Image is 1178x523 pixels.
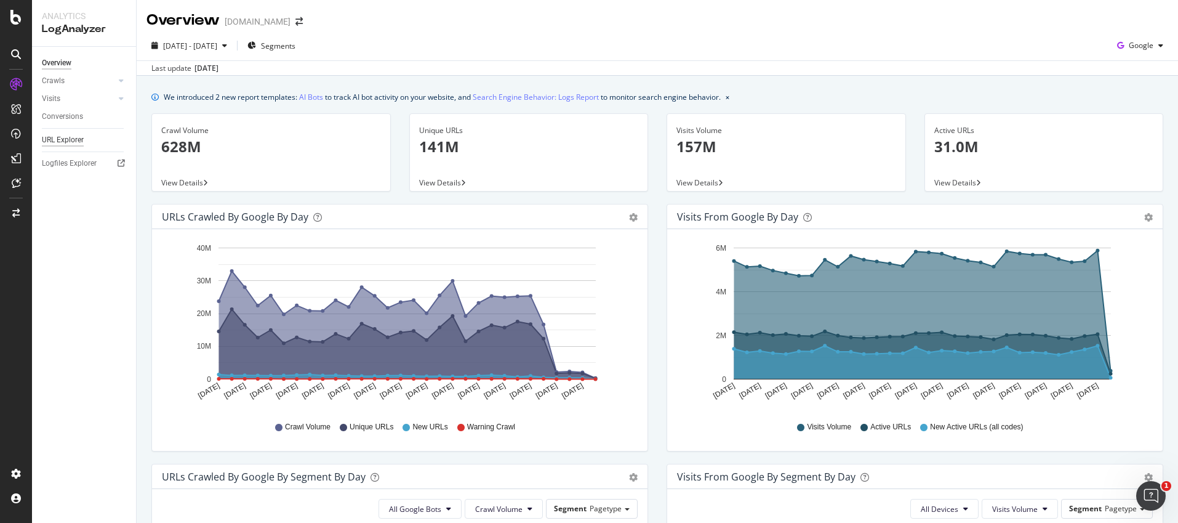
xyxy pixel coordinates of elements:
span: Active URLs [870,422,911,432]
span: Visits Volume [992,504,1038,514]
div: [DATE] [194,63,218,74]
text: [DATE] [379,381,403,400]
span: Warning Crawl [467,422,515,432]
text: [DATE] [274,381,299,400]
text: [DATE] [711,381,736,400]
div: Logfiles Explorer [42,157,97,170]
text: [DATE] [738,381,763,400]
span: New URLs [412,422,447,432]
iframe: Intercom live chat [1136,481,1166,511]
div: Last update [151,63,218,74]
span: Visits Volume [807,422,851,432]
button: Visits Volume [982,499,1058,519]
text: [DATE] [945,381,970,400]
p: 31.0M [934,136,1154,157]
span: Google [1129,40,1153,51]
text: 0 [207,375,211,384]
p: 157M [676,136,896,157]
text: 4M [716,288,726,296]
text: 0 [722,375,726,384]
text: [DATE] [764,381,788,400]
a: Crawls [42,75,115,87]
button: close banner [723,88,732,106]
text: [DATE] [1075,381,1100,400]
text: 6M [716,244,726,253]
text: [DATE] [249,381,273,400]
text: [DATE] [483,381,507,400]
text: [DATE] [430,381,455,400]
a: Overview [42,57,127,70]
text: [DATE] [404,381,429,400]
text: [DATE] [508,381,533,400]
a: Conversions [42,110,127,123]
div: URLs Crawled by Google By Segment By Day [162,471,366,483]
text: [DATE] [1024,381,1048,400]
button: All Devices [910,499,979,519]
button: Google [1112,36,1168,55]
div: Crawl Volume [161,125,381,136]
a: URL Explorer [42,134,127,147]
span: Pagetype [1105,503,1137,514]
span: All Devices [921,504,958,514]
text: [DATE] [1049,381,1074,400]
div: Crawls [42,75,65,87]
span: Segment [1069,503,1102,514]
span: View Details [934,177,976,188]
div: Visits [42,92,60,105]
text: [DATE] [300,381,325,400]
text: [DATE] [560,381,585,400]
a: Visits [42,92,115,105]
div: gear [1144,473,1153,482]
span: [DATE] - [DATE] [163,41,217,51]
button: [DATE] - [DATE] [146,36,232,55]
div: [DOMAIN_NAME] [225,15,290,28]
span: All Google Bots [389,504,441,514]
div: URLs Crawled by Google by day [162,211,308,223]
div: Overview [146,10,220,31]
div: Visits from Google By Segment By Day [677,471,855,483]
text: [DATE] [894,381,918,400]
span: Pagetype [590,503,622,514]
div: Analytics [42,10,126,22]
text: [DATE] [841,381,866,400]
p: 141M [419,136,639,157]
text: [DATE] [920,381,944,400]
span: View Details [676,177,718,188]
div: info banner [151,91,1163,103]
text: 20M [197,309,211,318]
text: [DATE] [971,381,996,400]
div: Visits from Google by day [677,211,798,223]
div: Unique URLs [419,125,639,136]
text: 2M [716,331,726,340]
button: Segments [242,36,300,55]
span: Segments [261,41,295,51]
span: View Details [161,177,203,188]
text: [DATE] [534,381,559,400]
text: [DATE] [353,381,377,400]
div: URL Explorer [42,134,84,147]
span: 1 [1161,481,1171,491]
text: [DATE] [456,381,481,400]
span: Crawl Volume [285,422,331,432]
span: Unique URLs [350,422,393,432]
div: Visits Volume [676,125,896,136]
div: gear [629,473,638,482]
text: [DATE] [790,381,814,400]
text: 10M [197,343,211,351]
svg: A chart. [162,239,633,410]
span: New Active URLs (all codes) [930,422,1023,432]
div: Overview [42,57,71,70]
button: Crawl Volume [465,499,543,519]
text: [DATE] [868,381,892,400]
p: 628M [161,136,381,157]
div: gear [1144,213,1153,222]
div: Active URLs [934,125,1154,136]
span: Crawl Volume [475,504,523,514]
text: [DATE] [815,381,840,400]
button: All Google Bots [379,499,462,519]
div: A chart. [677,239,1148,410]
div: arrow-right-arrow-left [295,17,303,26]
div: We introduced 2 new report templates: to track AI bot activity on your website, and to monitor se... [164,91,721,103]
span: Segment [554,503,587,514]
